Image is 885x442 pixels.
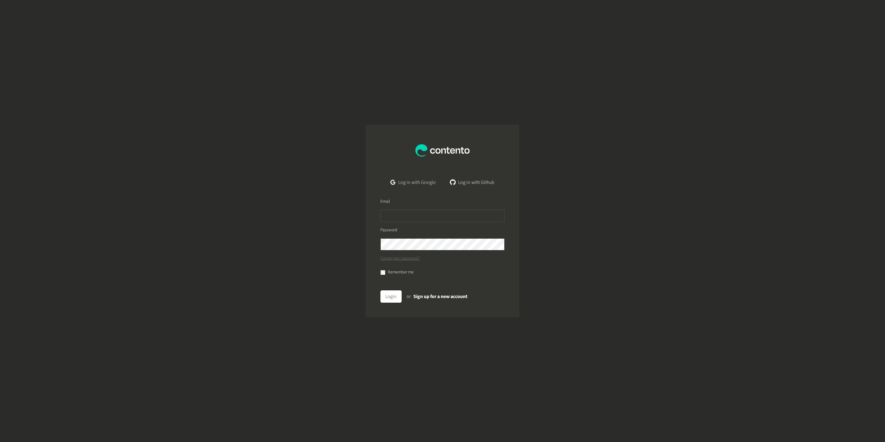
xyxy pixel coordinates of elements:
[388,269,414,276] label: Remember me
[380,255,420,262] a: Forgot your password?
[380,198,390,205] label: Email
[380,290,402,303] button: Login
[446,176,499,189] a: Log in with Github
[380,227,397,233] label: Password
[407,293,411,300] span: or
[386,176,441,189] a: Log in with Google
[413,293,467,300] a: Sign up for a new account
